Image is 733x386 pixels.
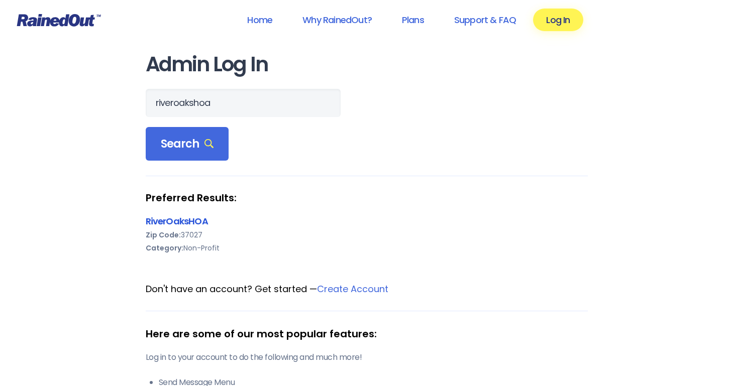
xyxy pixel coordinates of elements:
a: Why RainedOut? [289,9,385,31]
div: 37027 [146,228,588,241]
div: Here are some of our most popular features: [146,326,588,341]
a: Support & FAQ [441,9,529,31]
h1: Admin Log In [146,53,588,76]
b: Zip Code: [146,230,181,240]
a: RiverOaksHOA [146,215,208,227]
a: Plans [389,9,437,31]
strong: Preferred Results: [146,191,588,204]
p: Log in to your account to do the following and much more! [146,351,588,363]
div: Non-Profit [146,241,588,254]
div: Search [146,127,229,161]
a: Create Account [317,283,388,295]
input: Search Orgs… [146,89,341,117]
a: Home [234,9,285,31]
div: RiverOaksHOA [146,214,588,228]
span: Search [161,137,214,151]
b: Category: [146,243,183,253]
a: Log In [533,9,583,31]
